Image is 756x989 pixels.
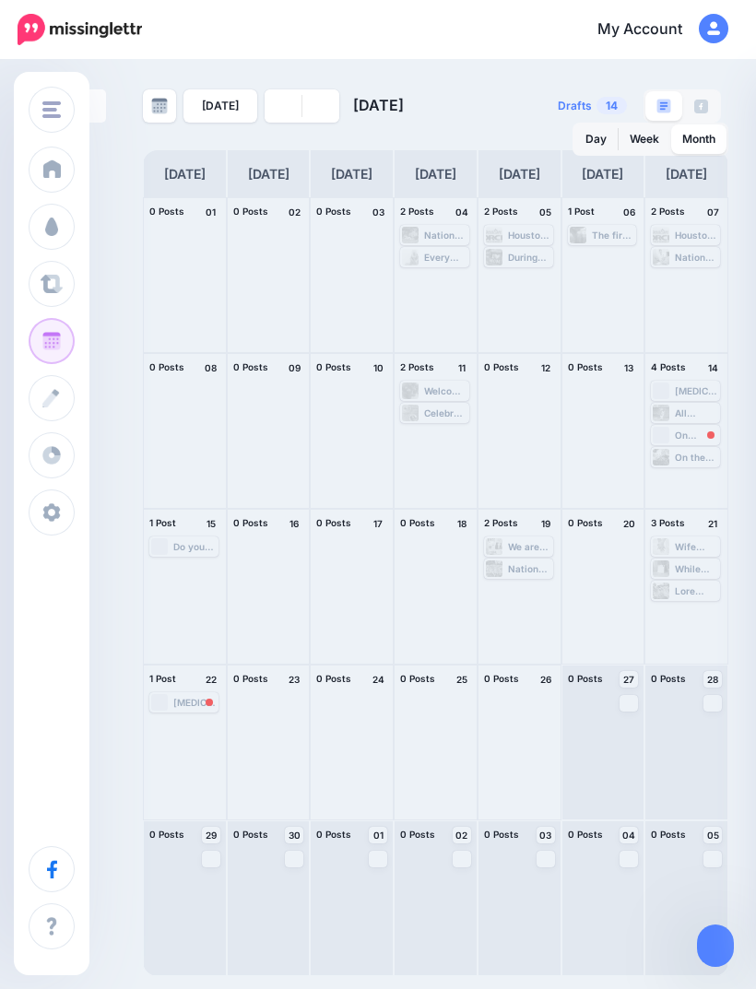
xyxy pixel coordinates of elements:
h4: [DATE] [666,163,707,185]
h4: 01 [202,204,220,220]
span: 1 Post [149,517,176,528]
span: 29 [206,830,217,840]
h4: [DATE] [331,163,372,185]
span: 0 Posts [316,673,351,684]
h4: 16 [285,515,303,532]
span: 0 Posts [484,673,519,684]
span: 0 Posts [316,829,351,840]
div: During the first [DATE] in September, National Lazy Mom's Day delegates everyday mom jobs to some... [508,252,551,263]
h4: 13 [620,359,638,376]
div: Do you feel drained, struggle with sleep, or can’t seem to lose body fat despite eating healthy a... [173,541,217,552]
div: National Grateful Patient Day on [DATE] provides an opportunity to show appreciation for the hard... [675,252,718,263]
a: Week [619,124,670,154]
span: 1 Post [149,673,176,684]
div: The first [DATE] of every month is National Play Outside Day. This [DATE] presents opportunity to... [592,230,635,241]
span: 27 [623,675,634,684]
h4: [DATE] [248,163,289,185]
span: 0 Posts [400,517,435,528]
span: 0 Posts [149,361,184,372]
span: 0 Posts [484,361,519,372]
span: 0 Posts [400,673,435,684]
span: 02 [455,830,467,840]
span: 04 [622,830,635,840]
h4: [DATE] [582,163,623,185]
span: 0 Posts [568,673,603,684]
div: Houston TORCH Conference Pep Rally We’re thrilled to invite you to a special community event host... [675,230,718,241]
h4: 07 [703,204,722,220]
span: 2 Posts [400,361,434,372]
h4: 25 [453,671,471,688]
h4: 08 [202,359,220,376]
div: National Wildlife Day on [DATE] encourages improved awareness of the species around us and in the... [424,230,467,241]
span: 2 Posts [651,206,685,217]
h4: [DATE] [164,163,206,185]
img: paragraph-boxed.png [656,99,671,113]
div: [MEDICAL_DATA] Caregiver Grief: Understanding the Hidden Heartache and How to Heal Understanding ... [173,697,217,708]
span: 0 Posts [651,673,686,684]
a: 28 [703,671,722,688]
h4: 19 [537,515,555,532]
span: 0 Posts [233,361,268,372]
h4: 21 [703,515,722,532]
div: Houston TORCH Conference Pep Rally We’re thrilled to invite you to a special community event host... [508,230,551,241]
h4: [DATE] [499,163,540,185]
h4: 14 [703,359,722,376]
h4: [DATE] [415,163,456,185]
span: Drafts [558,100,592,112]
img: calendar-grey-darker.png [151,98,168,114]
a: Month [671,124,726,154]
div: All parents deserve a day off and on [DATE], National Parents Day Off brings an opportunity for p... [675,407,718,418]
div: Every September, [MEDICAL_DATA] Awareness Month focuses on an [MEDICAL_DATA] that causes hair los... [424,252,467,263]
span: 0 Posts [233,829,268,840]
h4: 24 [369,671,387,688]
div: We are celebrating staff Birthdays! Help us wish Cozy Living Community Caregiver’s [PERSON_NAME] ... [508,541,551,552]
span: 0 Posts [233,517,268,528]
div: On the second [DATE] in September, National Pet [DATE] offers a moment to remember pets who have ... [675,452,718,463]
a: 30 [285,827,303,843]
img: Missinglettr [18,14,142,45]
span: 0 Posts [233,206,268,217]
span: 30 [289,830,301,840]
span: 0 Posts [568,517,603,528]
span: 4 Posts [651,361,686,372]
img: menu.png [42,101,61,118]
span: 2 Posts [484,206,518,217]
span: 0 Posts [484,829,519,840]
span: 2 Posts [484,517,518,528]
a: 02 [453,827,471,843]
h4: 17 [369,515,387,532]
div: Wife Appreciation Day on the third [DATE] in September provides an opportunity for spouses to sho... [675,541,718,552]
span: 0 Posts [149,829,184,840]
a: 05 [703,827,722,843]
span: 0 Posts [316,361,351,372]
span: 05 [707,830,719,840]
h4: 10 [369,359,387,376]
span: 0 Posts [568,361,603,372]
h4: 26 [537,671,555,688]
span: 0 Posts [568,829,603,840]
span: 0 Posts [316,206,351,217]
a: [DATE] [183,89,257,123]
h4: 11 [453,359,471,376]
span: 28 [707,675,718,684]
span: 1 Post [568,206,595,217]
span: 14 [597,97,627,114]
span: 3 Posts [651,517,685,528]
a: 04 [620,827,638,843]
h4: 12 [537,359,555,376]
h4: 18 [453,515,471,532]
h4: 22 [202,671,220,688]
a: 01 [369,827,387,843]
a: 27 [620,671,638,688]
div: Lore Ipsumdolo 06si ametcon Adipisc 78el, se doeiusmod Temporin Utlabore Etdolore Magna. Aliqua e... [675,585,718,596]
div: [MEDICAL_DATA] Caregiver Grief: Understanding the Hidden Heartache and How to Heal Understanding ... [675,385,718,396]
div: On [DATE], National Live Creative Day encourages us to let the world see our creativity all day l... [675,430,718,441]
h4: 04 [453,204,471,220]
h4: 05 [537,204,555,220]
a: Day [574,124,618,154]
span: 01 [373,830,384,840]
h4: 06 [620,204,638,220]
a: My Account [579,7,728,53]
h4: 15 [202,515,220,532]
span: [DATE] [353,96,404,114]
